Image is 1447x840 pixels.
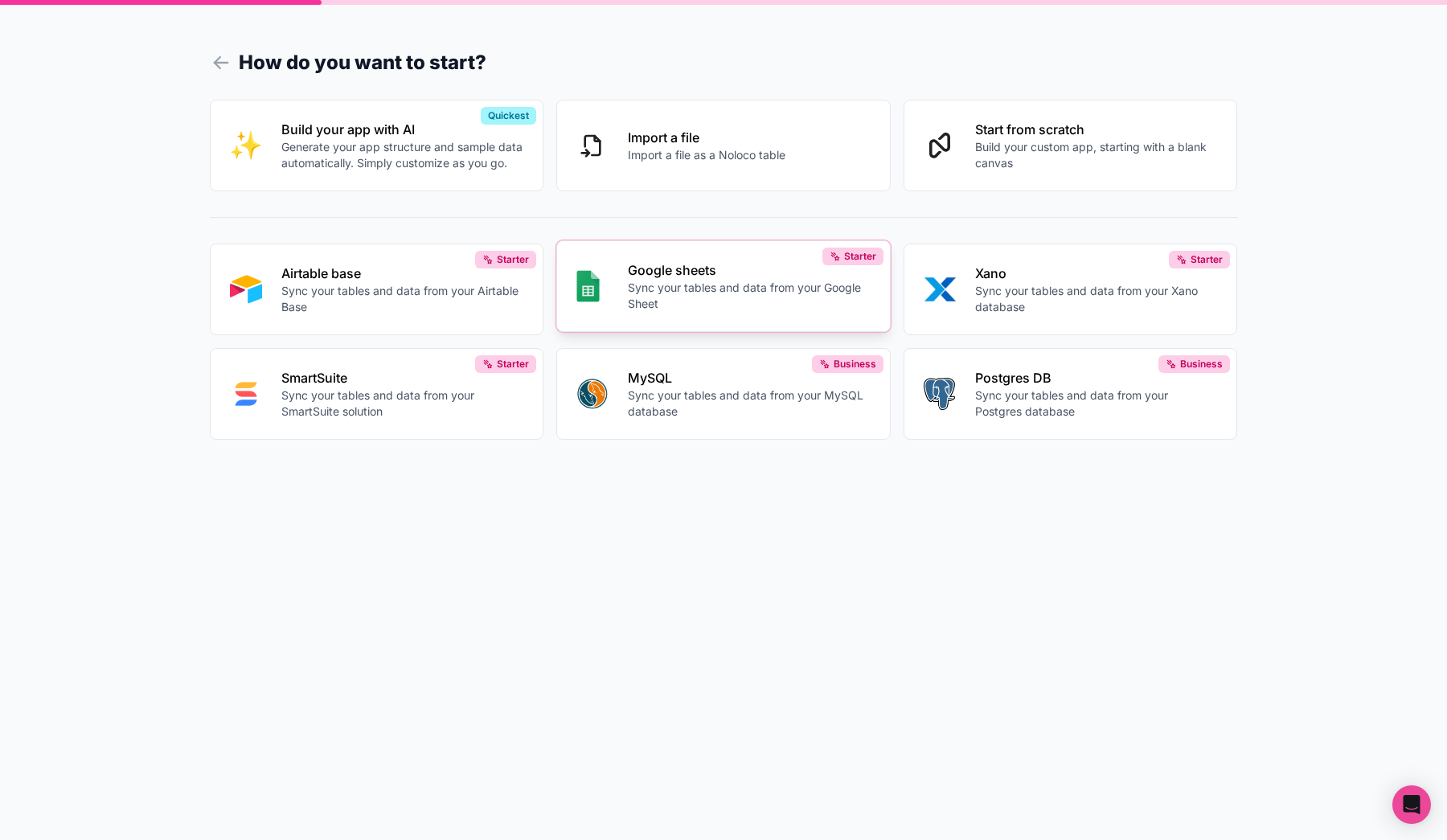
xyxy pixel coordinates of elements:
[1191,253,1223,266] span: Starter
[975,120,1218,139] p: Start from scratch
[628,260,871,280] p: Google sheets
[210,244,544,335] button: AIRTABLEAirtable baseSync your tables and data from your Airtable BaseStarter
[281,264,524,283] p: Airtable base
[210,48,1238,77] h1: How do you want to start?
[844,250,876,263] span: Starter
[628,280,871,312] p: Sync your tables and data from your Google Sheet
[281,283,524,315] p: Sync your tables and data from your Airtable Base
[628,128,785,147] p: Import a file
[281,368,524,387] p: SmartSuite
[628,387,871,420] p: Sync your tables and data from your MySQL database
[576,378,609,410] img: MYSQL
[628,147,785,163] p: Import a file as a Noloco table
[975,264,1218,283] p: Xano
[497,253,529,266] span: Starter
[975,139,1218,171] p: Build your custom app, starting with a blank canvas
[628,368,871,387] p: MySQL
[1180,358,1223,371] span: Business
[281,120,524,139] p: Build your app with AI
[481,107,536,125] div: Quickest
[975,283,1218,315] p: Sync your tables and data from your Xano database
[904,348,1238,440] button: POSTGRESPostgres DBSync your tables and data from your Postgres databaseBusiness
[230,273,262,305] img: AIRTABLE
[1392,785,1431,824] div: Open Intercom Messenger
[904,244,1238,335] button: XANOXanoSync your tables and data from your Xano databaseStarter
[924,378,955,410] img: POSTGRES
[975,368,1218,387] p: Postgres DB
[975,387,1218,420] p: Sync your tables and data from your Postgres database
[556,348,891,440] button: MYSQLMySQLSync your tables and data from your MySQL databaseBusiness
[281,139,524,171] p: Generate your app structure and sample data automatically. Simply customize as you go.
[556,100,891,191] button: Import a fileImport a file as a Noloco table
[556,240,891,332] button: GOOGLE_SHEETSGoogle sheetsSync your tables and data from your Google SheetStarter
[904,100,1238,191] button: Start from scratchBuild your custom app, starting with a blank canvas
[230,378,262,410] img: SMART_SUITE
[210,348,544,440] button: SMART_SUITESmartSuiteSync your tables and data from your SmartSuite solutionStarter
[834,358,876,371] span: Business
[576,270,600,302] img: GOOGLE_SHEETS
[230,129,262,162] img: INTERNAL_WITH_AI
[924,273,956,305] img: XANO
[210,100,544,191] button: INTERNAL_WITH_AIBuild your app with AIGenerate your app structure and sample data automatically. ...
[497,358,529,371] span: Starter
[281,387,524,420] p: Sync your tables and data from your SmartSuite solution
